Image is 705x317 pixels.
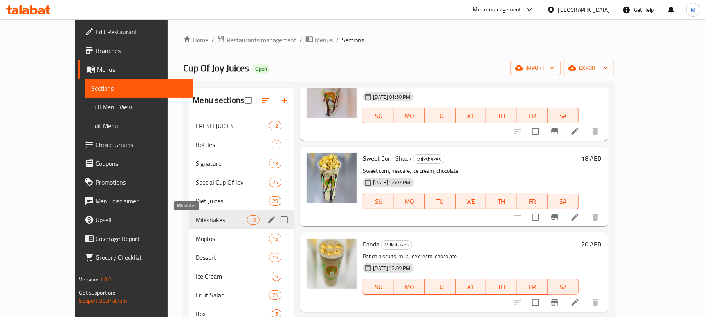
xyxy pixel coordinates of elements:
button: FR [517,279,548,295]
img: Panda [307,239,357,289]
a: Menus [78,60,193,79]
h6: 20 AED [582,239,602,250]
span: 16 [269,254,281,261]
span: SU [366,110,391,121]
span: Version: [79,274,98,284]
a: Coverage Report [78,229,193,248]
span: SU [366,281,391,293]
span: Coupons [96,159,187,168]
span: TH [489,281,514,293]
span: Menus [315,35,333,45]
div: items [269,234,281,243]
span: 13 [269,160,281,167]
div: Special Cup Of Joy24 [189,173,294,192]
div: Menu-management [473,5,521,14]
p: Panda biscuits, milk, ice cream, chocolate [363,252,578,261]
button: SA [548,194,578,209]
span: [DATE] 12:09 PM [370,264,413,272]
span: Sections [342,35,364,45]
button: MO [394,108,425,123]
span: TU [428,110,452,121]
span: 6 [272,273,281,280]
span: FRESH JUICES [196,121,269,130]
a: Grocery Checklist [78,248,193,267]
div: items [269,196,281,206]
span: SA [551,281,575,293]
button: Branch-specific-item [545,122,564,141]
span: SU [366,196,391,207]
span: WE [459,281,483,293]
span: Edit Menu [91,121,187,130]
span: Select to update [527,123,544,139]
button: SU [363,194,394,209]
span: Coverage Report [96,234,187,243]
nav: breadcrumb [183,35,614,45]
span: Sections [91,83,187,93]
p: Sweet corn, nescafe, ice cream, chocolate [363,166,578,176]
div: items [272,272,281,281]
a: Edit menu item [570,298,580,307]
button: WE [456,194,486,209]
span: MO [397,281,422,293]
button: WE [456,108,486,123]
a: Edit menu item [570,212,580,222]
h2: Menu sections [193,94,244,106]
span: 12 [269,122,281,130]
span: Branches [96,46,187,55]
a: Support.OpsPlatform [79,295,129,306]
div: Mojitos15 [189,229,294,248]
span: Menus [97,65,187,74]
span: MO [397,196,422,207]
span: 1.0.0 [100,274,112,284]
span: Milkshakes [196,215,247,225]
span: WE [459,110,483,121]
a: Edit menu item [570,127,580,136]
button: SU [363,108,394,123]
div: Diet Juices20 [189,192,294,210]
span: Mojitos [196,234,269,243]
button: TH [486,279,517,295]
span: Get support on: [79,288,115,298]
span: Select to update [527,209,544,225]
span: import [517,63,554,73]
div: FRESH JUICES12 [189,116,294,135]
span: Sweet Corn Shack [363,152,411,164]
div: Ice Cream6 [189,267,294,286]
span: TU [428,281,452,293]
span: Signature [196,159,269,168]
button: export [564,61,614,75]
span: 19 [247,216,259,224]
span: Ice Cream [196,272,272,281]
div: items [272,140,281,149]
a: Edit Restaurant [78,22,193,41]
span: 24 [269,179,281,186]
li: / [299,35,302,45]
a: Sections [85,79,193,98]
span: Dessert [196,253,269,262]
button: delete [586,122,605,141]
div: items [247,215,260,225]
span: 1 [272,141,281,149]
button: MO [394,194,425,209]
div: Fruit Salad24 [189,286,294,304]
span: 20 [269,197,281,205]
div: Signature13 [189,154,294,173]
h6: 18 AED [582,153,602,164]
div: items [269,159,281,168]
li: / [336,35,339,45]
span: MO [397,110,422,121]
span: FR [520,196,545,207]
button: WE [456,279,486,295]
span: Diet Juices [196,196,269,206]
div: Bottles1 [189,135,294,154]
span: 24 [269,292,281,299]
a: Menu disclaimer [78,192,193,210]
button: SU [363,279,394,295]
span: 15 [269,235,281,243]
a: Promotions [78,173,193,192]
span: SA [551,196,575,207]
img: Sweet Corn Shack [307,153,357,203]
